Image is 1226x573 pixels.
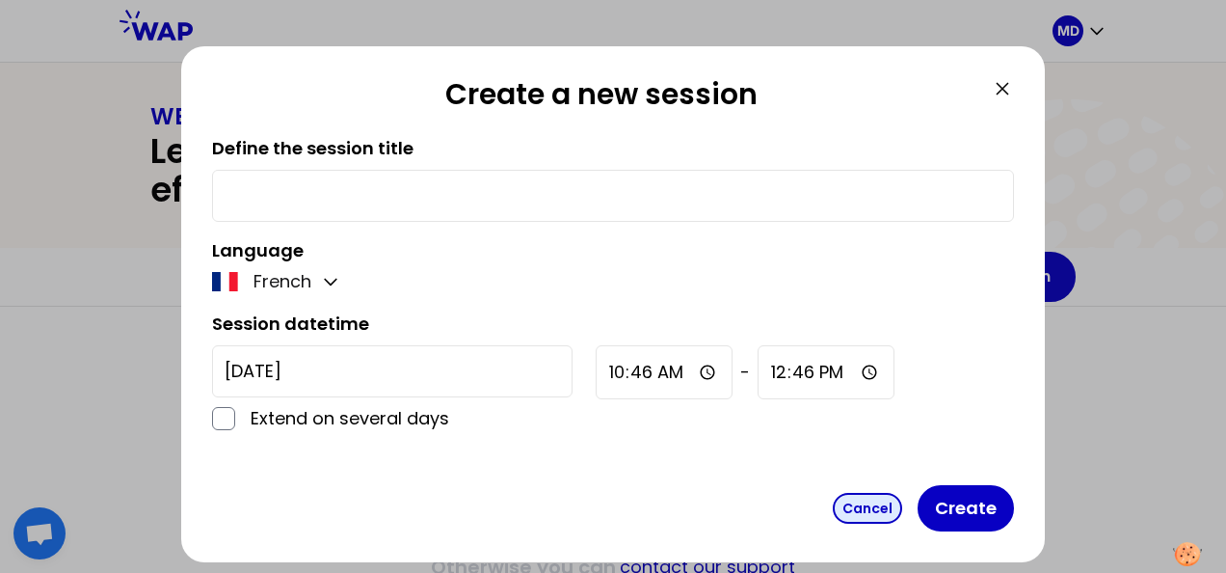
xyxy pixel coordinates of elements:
[918,485,1014,532] button: Create
[833,493,902,524] button: Cancel
[251,405,573,432] p: Extend on several days
[212,345,573,397] input: YYYY-M-D
[212,136,413,160] label: Define the session title
[740,359,750,386] span: -
[212,312,369,336] label: Session datetime
[212,77,991,120] h2: Create a new session
[212,238,304,262] label: Language
[253,268,311,295] p: French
